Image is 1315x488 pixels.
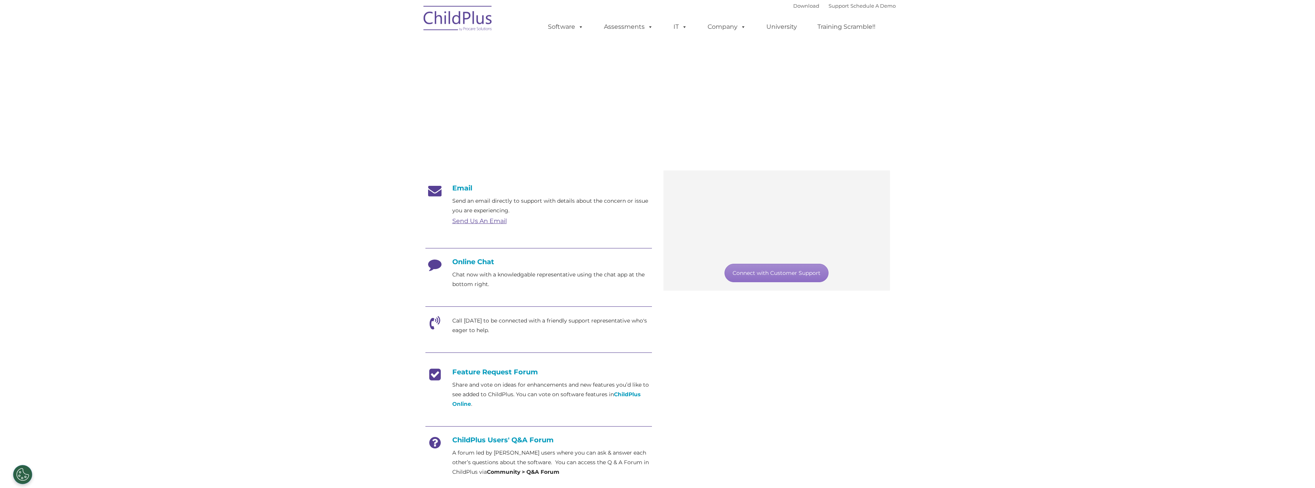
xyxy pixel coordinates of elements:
[425,436,652,444] h4: ChildPlus Users' Q&A Forum
[452,217,507,225] a: Send Us An Email
[425,184,652,192] h4: Email
[793,3,896,9] font: |
[850,3,896,9] a: Schedule A Demo
[724,264,829,282] a: Connect with Customer Support
[425,368,652,376] h4: Feature Request Forum
[452,270,652,289] p: Chat now with a knowledgable representative using the chat app at the bottom right.
[540,19,591,35] a: Software
[596,19,661,35] a: Assessments
[420,0,496,39] img: ChildPlus by Procare Solutions
[13,465,32,484] button: Cookies Settings
[810,19,883,35] a: Training Scramble!!
[452,380,652,409] p: Share and vote on ideas for enhancements and new features you’d like to see added to ChildPlus. Y...
[793,3,819,9] a: Download
[829,3,849,9] a: Support
[425,258,652,266] h4: Online Chat
[666,19,695,35] a: IT
[452,448,652,477] p: A forum led by [PERSON_NAME] users where you can ask & answer each other’s questions about the so...
[759,19,805,35] a: University
[452,316,652,335] p: Call [DATE] to be connected with a friendly support representative who's eager to help.
[452,391,640,407] a: ChildPlus Online
[452,196,652,215] p: Send an email directly to support with details about the concern or issue you are experiencing.
[700,19,754,35] a: Company
[487,468,559,475] strong: Community > Q&A Forum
